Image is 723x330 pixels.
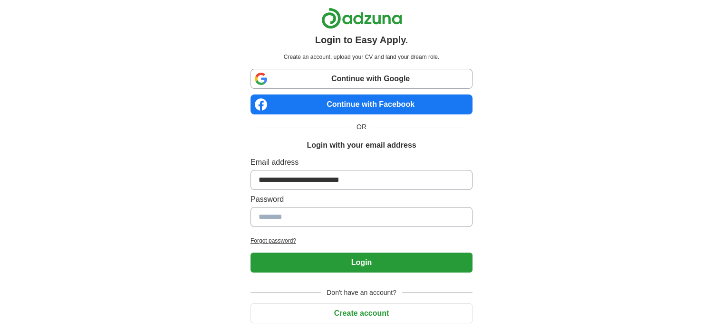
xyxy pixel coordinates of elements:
img: Adzuna logo [321,8,402,29]
span: Don't have an account? [321,288,402,298]
a: Continue with Facebook [251,94,472,114]
span: OR [351,122,372,132]
a: Create account [251,309,472,317]
label: Email address [251,157,472,168]
button: Login [251,253,472,273]
h1: Login with your email address [307,140,416,151]
label: Password [251,194,472,205]
p: Create an account, upload your CV and land your dream role. [252,53,471,61]
a: Forgot password? [251,236,472,245]
button: Create account [251,303,472,323]
h1: Login to Easy Apply. [315,33,408,47]
a: Continue with Google [251,69,472,89]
